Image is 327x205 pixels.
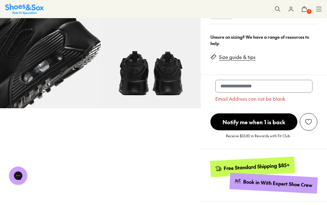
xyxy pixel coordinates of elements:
[5,4,44,14] img: SNS_Logo_Responsive.svg
[210,113,297,131] button: Notify me when 1 is back
[306,8,312,15] span: 1
[5,4,44,14] a: Shoes & Sox
[210,157,295,177] a: Free Standard Shipping $85+
[224,162,290,172] div: Free Standard Shipping $85+
[101,8,201,108] img: 9-538835_1
[300,113,317,131] button: Add to Wishlist
[210,113,297,130] span: Notify me when 1 is back
[243,178,313,189] div: Book in With Expert Shoe Crew
[298,2,311,16] button: 1
[219,54,256,60] a: Size guide & tips
[226,133,290,144] p: Receive $13.00 in Rewards with Fit Club
[230,173,318,194] a: Book in With Expert Shoe Crew
[210,34,317,47] div: Unsure on sizing? We have a range of resources to help
[6,164,30,187] iframe: Gorgias live chat messenger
